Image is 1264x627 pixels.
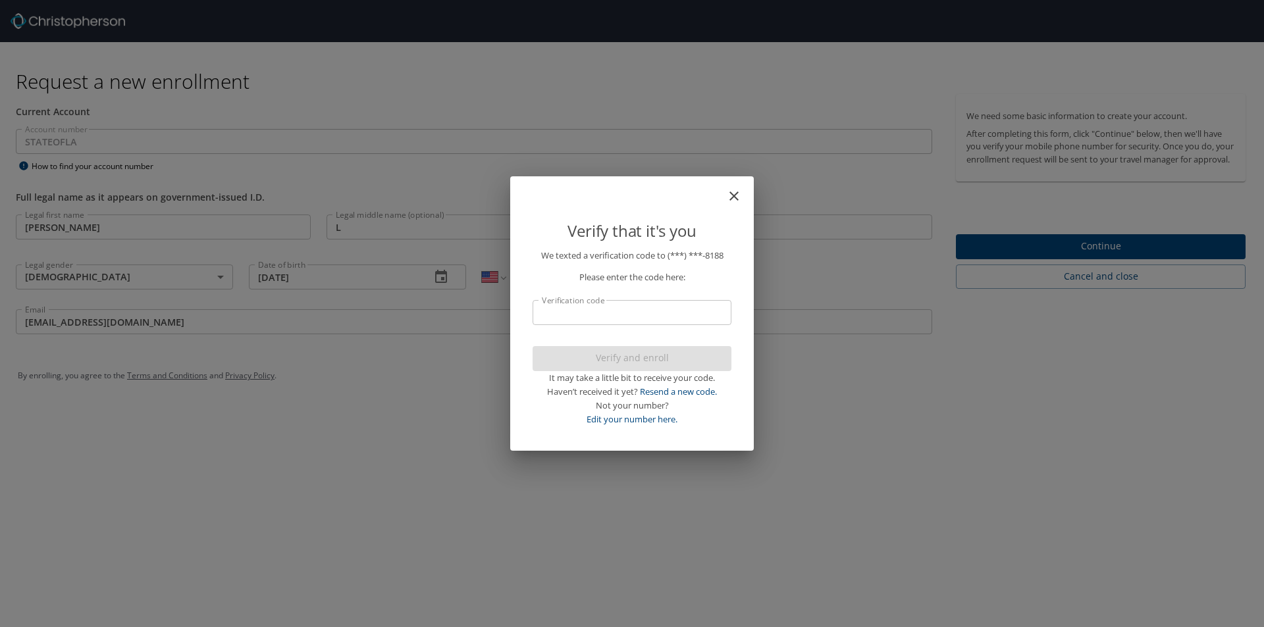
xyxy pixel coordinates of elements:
[733,182,749,197] button: close
[533,385,731,399] div: Haven’t received it yet?
[533,218,731,243] p: Verify that it's you
[533,399,731,413] div: Not your number?
[587,413,677,425] a: Edit your number here.
[533,249,731,263] p: We texted a verification code to (***) ***- 8188
[533,371,731,385] div: It may take a little bit to receive your code.
[533,270,731,284] p: Please enter the code here:
[640,386,717,397] a: Resend a new code.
